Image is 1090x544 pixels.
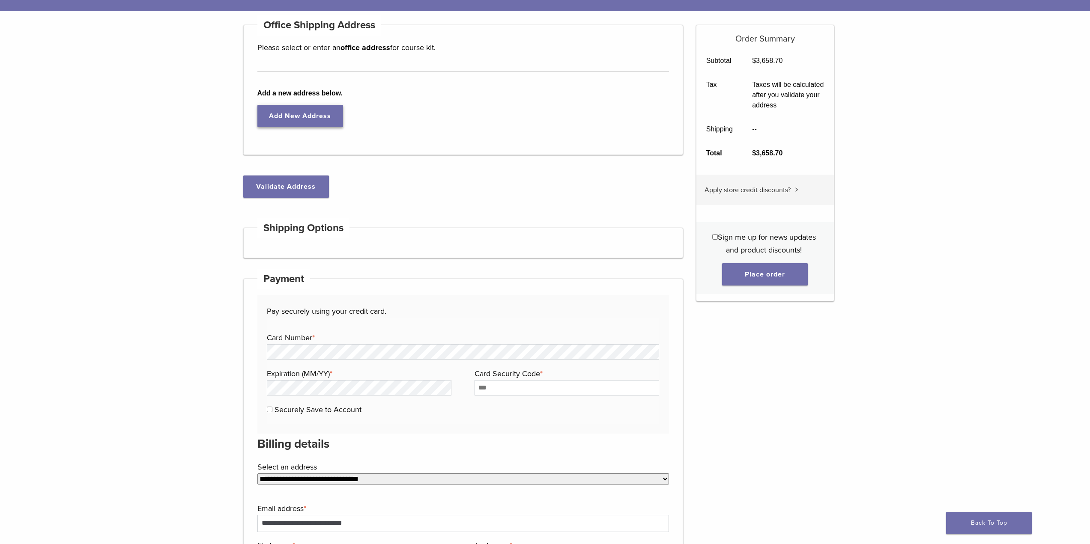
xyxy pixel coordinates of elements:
[257,41,669,54] p: Please select or enter an for course kit.
[267,318,659,424] fieldset: Payment Info
[946,512,1032,534] a: Back To Top
[267,305,659,318] p: Pay securely using your credit card.
[696,117,743,141] th: Shipping
[257,218,350,238] h4: Shipping Options
[475,367,657,380] label: Card Security Code
[257,88,669,98] b: Add a new address below.
[257,105,343,127] a: Add New Address
[257,15,382,36] h4: Office Shipping Address
[696,73,743,117] th: Tax
[696,141,743,165] th: Total
[243,175,329,198] button: Validate Address
[752,149,782,157] bdi: 3,658.70
[752,57,756,64] span: $
[267,331,657,344] label: Card Number
[267,367,449,380] label: Expiration (MM/YY)
[696,25,834,44] h5: Order Summary
[712,234,718,240] input: Sign me up for news updates and product discounts!
[752,149,756,157] span: $
[340,43,390,52] strong: office address
[257,269,311,289] h4: Payment
[752,57,782,64] bdi: 3,658.70
[257,461,667,473] label: Select an address
[696,49,743,73] th: Subtotal
[705,186,791,194] span: Apply store credit discounts?
[275,405,361,414] label: Securely Save to Account
[718,232,816,255] span: Sign me up for news updates and product discounts!
[257,502,667,515] label: Email address
[752,125,757,133] span: --
[795,187,798,192] img: caret.svg
[257,434,669,454] h3: Billing details
[743,73,834,117] td: Taxes will be calculated after you validate your address
[722,263,808,285] button: Place order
